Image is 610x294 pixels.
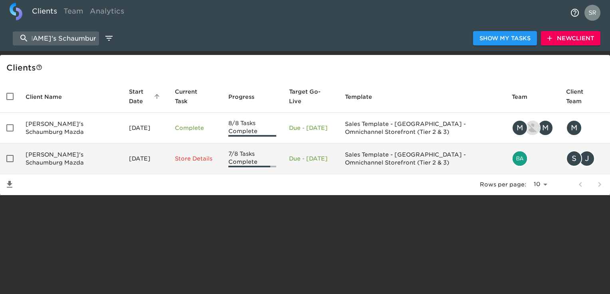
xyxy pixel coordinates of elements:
div: spn@napletonmail.com, jherwehe@napletonmail.com [566,151,604,167]
a: Analytics [87,3,127,22]
span: Target Go-Live [289,87,332,106]
td: Sales Template - [GEOGRAPHIC_DATA] - Omnichannel Storefront (Tier 2 & 3) [339,113,506,143]
div: M [537,120,553,136]
p: Store Details [175,155,216,163]
span: Team [512,92,538,102]
a: Team [60,3,87,22]
div: M [512,120,528,136]
button: notifications [565,3,584,22]
p: Complete [175,124,216,132]
td: [DATE] [123,143,168,174]
img: Profile [584,5,600,21]
input: search [13,31,99,45]
div: mn@napletonmail.com [566,120,604,136]
span: Client Team [566,87,604,106]
select: rows per page [529,178,550,190]
span: Calculated based on the start date and the duration of all Tasks contained in this Hub. [289,87,321,106]
span: Progress [228,92,265,102]
svg: This is a list of all of your clients and clients shared with you [36,64,42,71]
p: Due - [DATE] [289,155,332,163]
span: Client Name [26,92,72,102]
div: M [566,120,582,136]
span: Show My Tasks [479,33,531,43]
td: [PERSON_NAME]'s Schaumburg Mazda [19,143,123,174]
td: Sales Template - [GEOGRAPHIC_DATA] - Omnichannel Storefront (Tier 2 & 3) [339,143,506,174]
button: edit [102,31,116,45]
img: bailey.rubin@cdk.com [513,151,527,166]
div: Client s [6,61,607,74]
p: Rows per page: [480,180,526,188]
td: [PERSON_NAME]'s Schaumburg Mazda [19,113,123,143]
span: Current Task [175,87,216,106]
img: austin@roadster.com [525,121,540,135]
button: NewClient [541,31,600,46]
span: This is the next Task in this Hub that should be completed [175,87,205,106]
a: Clients [29,3,60,22]
button: Show My Tasks [473,31,537,46]
div: bailey.rubin@cdk.com [512,151,553,167]
div: J [579,151,595,167]
div: S [566,151,582,167]
img: logo [10,3,22,20]
p: Due - [DATE] [289,124,332,132]
span: Start Date [129,87,162,106]
td: 7/8 Tasks Complete [222,143,283,174]
td: [DATE] [123,113,168,143]
span: New Client [547,33,594,43]
span: Template [345,92,382,102]
td: 8/8 Tasks Complete [222,113,283,143]
div: mike.crothers@roadster.com, austin@roadster.com, michael.sung@roadster.com [512,120,553,136]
